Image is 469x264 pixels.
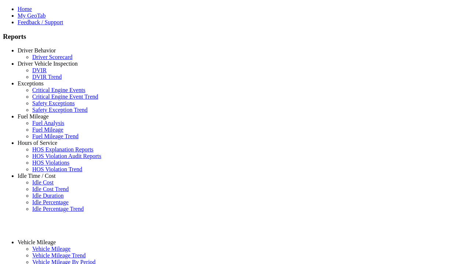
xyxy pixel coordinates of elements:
a: Home [18,6,32,12]
a: Driver Behavior [18,47,56,54]
a: Critical Engine Events [32,87,85,93]
a: Hours of Service [18,140,57,146]
a: Fuel Analysis [32,120,64,126]
a: Feedback / Support [18,19,63,25]
a: Idle Percentage [32,199,69,205]
h3: Reports [3,33,466,41]
a: Idle Time / Cost [18,173,56,179]
a: Driver Vehicle Inspection [18,60,78,67]
a: Idle Duration [32,192,64,199]
a: Vehicle Mileage [32,246,70,252]
a: Idle Cost [32,179,53,186]
a: Safety Exception Trend [32,107,88,113]
a: My GeoTab [18,12,46,19]
a: Fuel Mileage Trend [32,133,78,139]
a: HOS Violations [32,159,69,166]
a: Vehicle Mileage [18,239,56,245]
a: Safety Exceptions [32,100,75,106]
a: Idle Cost Trend [32,186,69,192]
a: Critical Engine Event Trend [32,93,98,100]
a: DVIR [32,67,47,73]
a: HOS Violation Audit Reports [32,153,101,159]
a: HOS Violation Trend [32,166,82,172]
a: Driver Scorecard [32,54,73,60]
a: HOS Explanation Reports [32,146,93,153]
a: Fuel Mileage [32,126,63,133]
a: Fuel Mileage [18,113,49,120]
a: DVIR Trend [32,74,62,80]
a: Idle Percentage Trend [32,206,84,212]
a: Exceptions [18,80,44,87]
a: Vehicle Mileage Trend [32,252,86,258]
